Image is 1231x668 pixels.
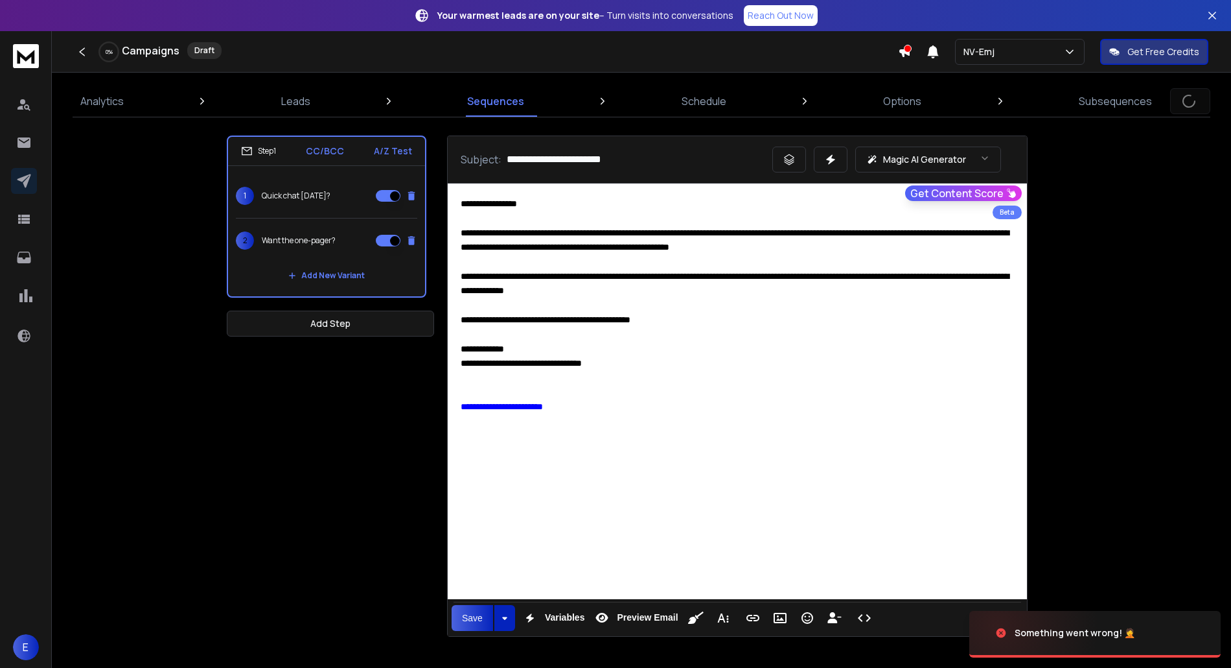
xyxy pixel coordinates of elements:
[13,44,39,68] img: logo
[768,605,792,631] button: Insert Image (Ctrl+P)
[744,5,818,26] a: Reach Out Now
[236,232,254,250] span: 2
[1100,39,1208,65] button: Get Free Credits
[1071,86,1160,117] a: Subsequences
[590,605,680,631] button: Preview Email
[1015,626,1135,639] div: Something went wrong! 🤦
[467,93,524,109] p: Sequences
[614,612,680,623] span: Preview Email
[852,605,877,631] button: Code View
[306,145,344,158] p: CC/BCC
[993,206,1022,219] div: Beta
[542,612,588,623] span: Variables
[711,605,735,631] button: More Text
[1127,45,1199,58] p: Get Free Credits
[674,86,734,117] a: Schedule
[437,9,599,21] strong: Your warmest leads are on your site
[13,634,39,660] button: E
[518,605,588,631] button: Variables
[963,45,1000,58] p: NV-Emj
[227,136,426,298] li: Step1CC/BCCA/Z Test1Quick chat [DATE]?2Want the one-pager?Add New Variant
[236,187,254,205] span: 1
[461,152,501,167] p: Subject:
[883,93,921,109] p: Options
[875,86,929,117] a: Options
[682,93,726,109] p: Schedule
[741,605,765,631] button: Insert Link (Ctrl+K)
[187,42,222,59] div: Draft
[1079,93,1152,109] p: Subsequences
[273,86,318,117] a: Leads
[459,86,532,117] a: Sequences
[262,235,336,246] p: Want the one-pager?
[452,605,493,631] button: Save
[822,605,847,631] button: Insert Unsubscribe Link
[748,9,814,22] p: Reach Out Now
[241,145,276,157] div: Step 1
[122,43,179,58] h1: Campaigns
[80,93,124,109] p: Analytics
[262,191,330,201] p: Quick chat [DATE]?
[374,145,412,158] p: A/Z Test
[684,605,708,631] button: Clean HTML
[281,93,310,109] p: Leads
[969,598,1099,668] img: image
[795,605,820,631] button: Emoticons
[73,86,132,117] a: Analytics
[855,147,1001,173] button: Magic AI Generator
[437,9,733,22] p: – Turn visits into conversations
[106,48,113,56] p: 0 %
[905,185,1022,201] button: Get Content Score
[227,311,434,337] button: Add Step
[883,153,966,166] p: Magic AI Generator
[278,263,375,289] button: Add New Variant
